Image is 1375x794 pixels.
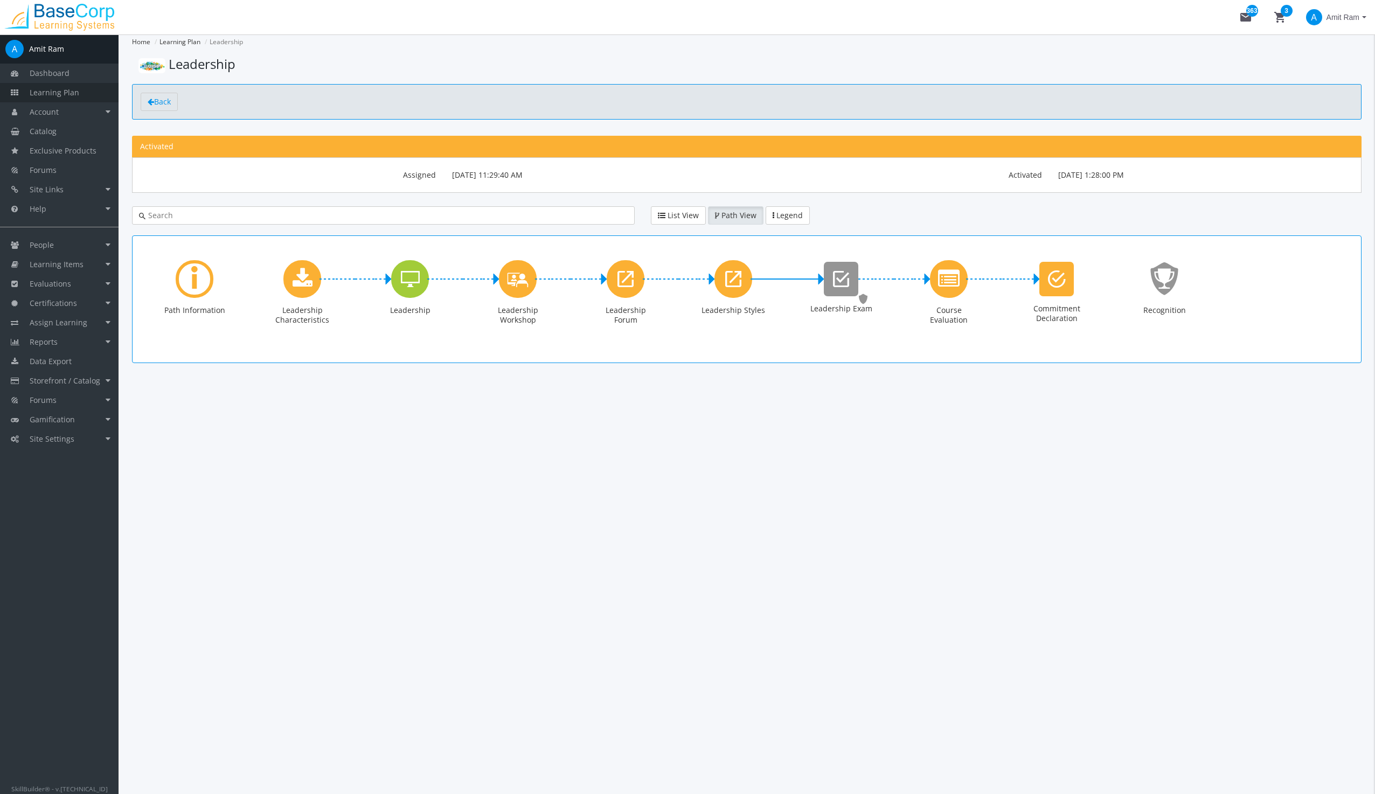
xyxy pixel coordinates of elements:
span: People [30,240,54,250]
span: List View [668,210,699,220]
div: Leadership Exam [809,304,873,314]
div: Amit Ram [29,44,64,54]
a: Home [132,37,150,46]
p: [DATE] 11:29:40 AM [452,166,739,184]
div: Learning Path [132,235,1362,363]
span: Dashboard [30,68,70,78]
span: Reports [30,337,58,347]
div: Leadership Exam [787,244,895,354]
span: Gamification [30,414,75,424]
span: Account [30,107,59,117]
span: Learning Items [30,259,84,269]
div: Recognition - Activated [1110,244,1218,354]
div: Commitment Declaration [1024,304,1089,323]
nav: Breadcrumbs [132,34,1362,50]
span: Learning Plan [30,87,79,97]
span: Certifications [30,298,77,308]
div: Leadership Characteristics [270,305,335,325]
span: Site Settings [30,434,74,444]
span: Forums [30,395,57,405]
span: A [5,40,24,58]
span: Activated [140,141,173,151]
input: Search [145,210,628,221]
a: Learning Plan [159,37,200,46]
div: Leadership Workshop [485,305,550,325]
div: Path Information [162,305,227,315]
mat-icon: mail [1239,11,1252,24]
div: Commitment Declaration [1003,244,1110,354]
li: Leadership [202,34,243,50]
span: Assign Learning [30,317,87,328]
p: [DATE] 1:28:00 PM [1058,166,1345,184]
label: Activated [747,166,1050,180]
div: Path Information [141,244,248,354]
div: Leadership Forum [572,244,679,354]
section: Learning Path Information [132,136,1362,193]
label: Assigned [141,166,444,180]
span: Back [154,96,171,107]
span: Data Export [30,356,72,366]
small: SkillBuilder® - v.[TECHNICAL_ID] [11,784,108,793]
div: Leadership Styles [679,244,787,354]
span: Legend [776,210,803,220]
span: Exclusive Products [30,145,96,156]
span: Evaluations [30,278,71,289]
span: Forums [30,165,57,175]
mat-icon: shopping_cart [1274,11,1287,24]
span: Site Links [30,184,64,194]
span: Help [30,204,46,214]
section: toolbar [132,84,1362,120]
div: Course Evaluation [916,305,981,325]
span: Catalog [30,126,57,136]
div: Leadership [356,244,464,354]
div: Leadership Styles [701,305,766,315]
span: Leadership [169,55,235,73]
div: Leadership Forum [593,305,658,325]
a: Back [141,93,178,111]
div: Leadership Workshop [464,244,572,354]
span: Storefront / Catalog [30,375,100,386]
div: Recognition [1132,305,1197,315]
div: Leadership Characteristics [248,244,356,354]
span: Amit Ram [1327,8,1359,27]
div: Leadership [378,305,442,315]
div: Course Evaluation [895,244,1003,354]
span: Path View [721,210,756,220]
span: A [1306,9,1322,25]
